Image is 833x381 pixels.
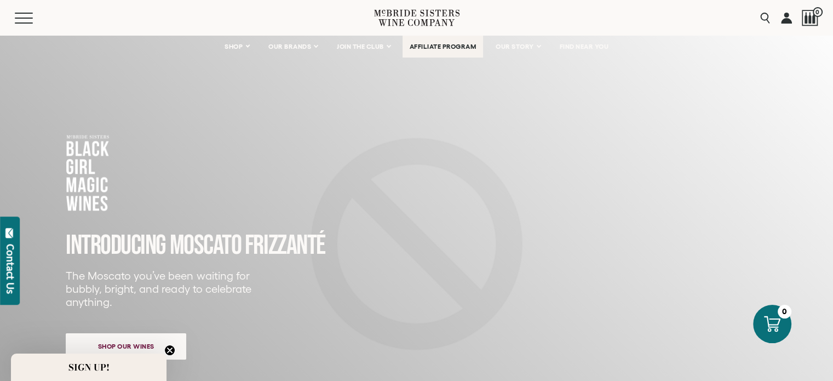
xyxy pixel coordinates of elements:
div: Contact Us [5,244,16,294]
a: FIND NEAR YOU [553,36,616,58]
span: MOSCATO [170,229,242,262]
a: AFFILIATE PROGRAM [403,36,484,58]
div: 0 [778,305,791,319]
div: SIGN UP!Close teaser [11,354,166,381]
span: FIND NEAR YOU [560,43,609,50]
span: 0 [813,7,823,17]
a: Shop our wines [66,333,186,360]
span: Shop our wines [79,335,174,357]
button: Close teaser [164,345,175,356]
span: FRIZZANTé [245,229,325,262]
span: OUR BRANDS [268,43,311,50]
a: SHOP [217,36,256,58]
span: JOIN THE CLUB [337,43,384,50]
a: OUR STORY [489,36,547,58]
a: JOIN THE CLUB [330,36,397,58]
span: INTRODUCING [66,229,166,262]
p: The Moscato you’ve been waiting for bubbly, bright, and ready to celebrate anything. [66,269,258,309]
span: OUR STORY [496,43,534,50]
span: AFFILIATE PROGRAM [410,43,476,50]
span: SHOP [225,43,243,50]
span: SIGN UP! [68,361,110,374]
button: Mobile Menu Trigger [15,13,54,24]
a: OUR BRANDS [261,36,324,58]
